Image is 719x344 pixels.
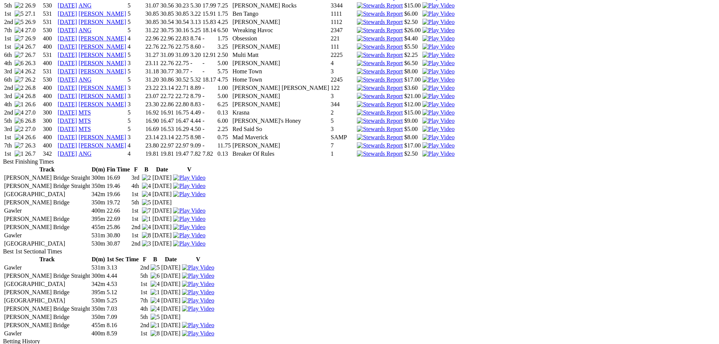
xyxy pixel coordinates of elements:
[182,289,214,296] img: Play Video
[330,2,356,9] td: 3344
[330,10,356,18] td: 1111
[232,68,330,75] td: Home Town
[43,10,57,18] td: 531
[127,10,145,18] td: 5
[232,2,330,9] td: [PERSON_NAME] Rocks
[422,118,455,124] img: Play Video
[422,93,455,100] img: Play Video
[422,85,455,91] a: View replay
[182,305,214,312] img: Play Video
[422,52,455,58] img: Play Video
[175,18,189,26] td: 30.54
[182,305,214,312] a: View replay
[404,60,421,67] td: $6.50
[15,35,24,42] img: 7
[330,76,356,83] td: 2245
[422,2,455,9] img: Play Video
[357,134,403,141] img: Stewards Report
[15,85,24,91] img: 2
[232,43,330,51] td: [PERSON_NAME]
[182,297,214,304] img: Play Video
[330,43,356,51] td: 111
[173,174,205,181] img: Play Video
[330,35,356,42] td: 221
[422,109,455,116] img: Play Video
[422,60,455,67] img: Play Video
[43,68,57,75] td: 531
[142,174,151,181] img: 2
[79,118,91,124] a: MTS
[58,76,77,83] a: [DATE]
[15,142,24,149] img: 7
[202,35,216,42] td: -
[151,314,160,320] img: 5
[422,85,455,91] img: Play Video
[422,142,455,149] img: Play Video
[422,2,455,9] a: View replay
[182,264,214,271] a: View replay
[43,18,57,26] td: 531
[4,84,13,92] td: 2nd
[175,27,189,34] td: 30.16
[25,51,42,59] td: 26.7
[160,2,174,9] td: 30.56
[182,322,214,328] a: View replay
[182,273,214,279] a: View replay
[79,76,92,83] a: ANG
[142,216,151,222] img: 1
[145,84,159,92] td: 23.22
[160,84,174,92] td: 23.14
[422,19,455,25] img: Play Video
[15,126,24,133] img: 2
[357,60,403,67] img: Stewards Report
[422,134,455,141] img: Play Video
[357,68,403,75] img: Stewards Report
[182,281,214,287] a: View replay
[58,101,77,107] a: [DATE]
[217,51,231,59] td: 2.50
[232,60,330,67] td: [PERSON_NAME]
[15,118,24,124] img: 6
[43,2,57,9] td: 530
[79,109,91,116] a: MTS
[58,2,77,9] a: [DATE]
[79,134,126,140] a: [PERSON_NAME]
[173,191,205,197] a: View replay
[175,60,189,67] td: 22.75
[25,76,42,83] td: 26.2
[232,18,330,26] td: [PERSON_NAME]
[142,191,151,198] img: 4
[190,27,201,34] td: 5.25
[404,43,421,51] td: $5.50
[15,2,24,9] img: 2
[422,118,455,124] a: View replay
[79,52,126,58] a: [PERSON_NAME]
[4,35,13,42] td: 1st
[142,199,151,206] img: 5
[422,93,455,99] a: View replay
[190,18,201,26] td: 3.13
[422,43,455,50] a: View replay
[142,224,151,231] img: 4
[58,150,77,157] a: [DATE]
[145,51,159,59] td: 31.27
[232,76,330,83] td: Home Town
[58,85,77,91] a: [DATE]
[145,68,159,75] td: 31.18
[15,76,24,83] img: 7
[357,52,403,58] img: Stewards Report
[357,142,403,149] img: Stewards Report
[79,60,126,66] a: [PERSON_NAME]
[160,60,174,67] td: 22.76
[422,142,455,149] a: View replay
[202,76,216,83] td: 18.17
[422,68,455,74] a: View replay
[330,60,356,67] td: 4
[15,10,24,17] img: 5
[190,76,201,83] td: 5.32
[173,174,205,181] a: View replay
[182,322,214,329] img: Play Video
[422,43,455,50] img: Play Video
[232,51,330,59] td: Multi Matt
[160,43,174,51] td: 22.76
